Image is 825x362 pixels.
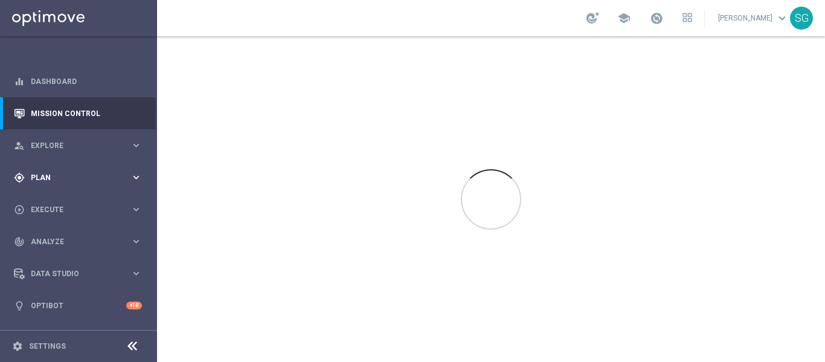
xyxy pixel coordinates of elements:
[14,300,25,311] i: lightbulb
[31,174,130,181] span: Plan
[13,77,143,86] button: equalizer Dashboard
[14,204,25,215] i: play_circle_outline
[126,302,142,309] div: +10
[12,341,23,352] i: settings
[31,289,126,322] a: Optibot
[31,270,130,277] span: Data Studio
[31,65,142,97] a: Dashboard
[14,236,25,247] i: track_changes
[14,140,130,151] div: Explore
[130,204,142,215] i: keyboard_arrow_right
[13,205,143,215] button: play_circle_outline Execute keyboard_arrow_right
[790,7,813,30] div: SG
[13,237,143,247] button: track_changes Analyze keyboard_arrow_right
[13,301,143,311] button: lightbulb Optibot +10
[14,172,130,183] div: Plan
[14,236,130,247] div: Analyze
[13,269,143,279] button: Data Studio keyboard_arrow_right
[13,141,143,150] button: person_search Explore keyboard_arrow_right
[14,65,142,97] div: Dashboard
[14,140,25,151] i: person_search
[14,204,130,215] div: Execute
[130,140,142,151] i: keyboard_arrow_right
[14,76,25,87] i: equalizer
[13,173,143,183] button: gps_fixed Plan keyboard_arrow_right
[13,109,143,118] button: Mission Control
[31,238,130,245] span: Analyze
[14,289,142,322] div: Optibot
[31,97,142,129] a: Mission Control
[14,268,130,279] div: Data Studio
[617,11,631,25] span: school
[130,268,142,279] i: keyboard_arrow_right
[130,172,142,183] i: keyboard_arrow_right
[14,172,25,183] i: gps_fixed
[31,142,130,149] span: Explore
[14,97,142,129] div: Mission Control
[130,236,142,247] i: keyboard_arrow_right
[31,206,130,213] span: Execute
[775,11,789,25] span: keyboard_arrow_down
[717,9,790,27] a: [PERSON_NAME]keyboard_arrow_down
[29,343,66,350] a: Settings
